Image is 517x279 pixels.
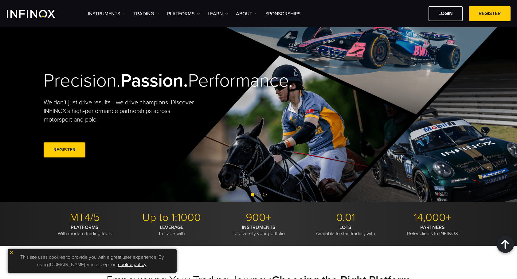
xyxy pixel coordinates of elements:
[167,10,200,17] a: PLATFORMS
[304,224,387,237] p: Available to start trading with
[339,224,351,231] strong: LOTS
[208,10,228,17] a: Learn
[429,6,463,21] a: LOGIN
[236,10,258,17] a: ABOUT
[257,193,260,196] span: Go to slide 2
[9,250,14,255] img: yellow close icon
[11,252,174,270] p: This site uses cookies to provide you with a great user experience. By using [DOMAIN_NAME], you a...
[160,224,183,231] strong: LEVERAGE
[217,211,300,224] p: 900+
[469,6,511,21] a: REGISTER
[420,224,445,231] strong: PARTNERS
[118,262,147,268] a: cookie policy
[7,10,69,18] a: INFINOX Logo
[131,224,213,237] p: To trade with
[242,224,276,231] strong: INSTRUMENTS
[251,193,254,196] span: Go to slide 1
[265,10,300,17] a: SPONSORSHIPS
[217,224,300,237] p: To diversify your portfolio
[133,10,159,17] a: TRADING
[131,211,213,224] p: Up to 1:1000
[304,211,387,224] p: 0.01
[88,10,126,17] a: Instruments
[44,142,85,157] a: REGISTER
[391,224,474,237] p: Refer clients to INFINOX
[71,224,99,231] strong: PLATFORMS
[120,70,188,92] strong: Passion.
[263,193,267,196] span: Go to slide 3
[44,70,237,92] h2: Precision. Performance.
[44,211,126,224] p: MT4/5
[44,98,198,124] p: We don't just drive results—we drive champions. Discover INFINOX’s high-performance partnerships ...
[44,224,126,237] p: With modern trading tools
[391,211,474,224] p: 14,000+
